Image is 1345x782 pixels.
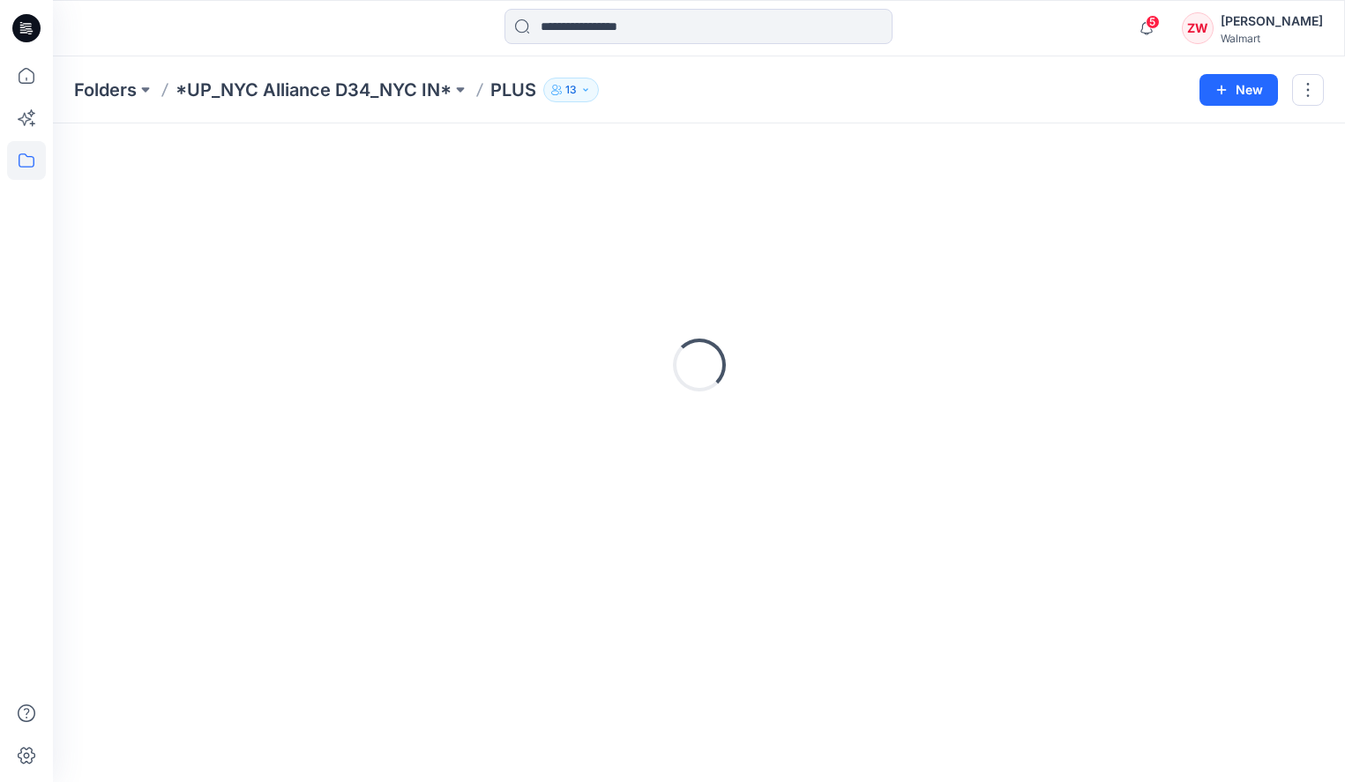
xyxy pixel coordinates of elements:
[1221,11,1323,32] div: [PERSON_NAME]
[1221,32,1323,45] div: Walmart
[74,78,137,102] a: Folders
[543,78,599,102] button: 13
[565,80,577,100] p: 13
[1182,12,1214,44] div: ZW
[1199,74,1278,106] button: New
[176,78,452,102] a: *UP_NYC Alliance D34_NYC IN*
[1146,15,1160,29] span: 5
[490,78,536,102] p: PLUS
